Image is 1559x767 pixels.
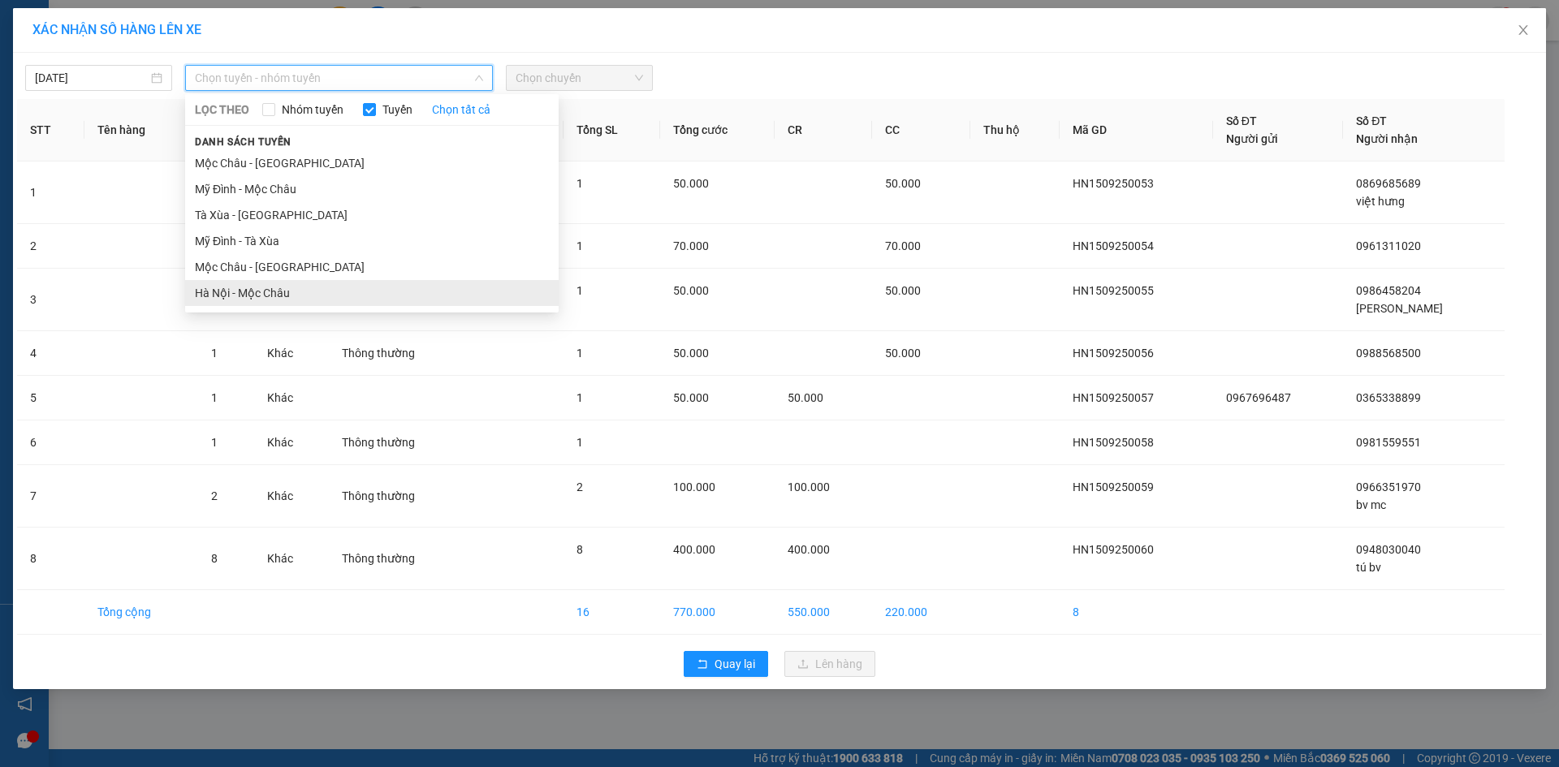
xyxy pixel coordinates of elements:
td: 550.000 [775,590,872,635]
span: Chọn chuyến [516,66,643,90]
span: 1 [211,347,218,360]
span: 100.000 [788,480,830,493]
span: 50.000 [673,177,709,190]
span: 50.000 [885,347,921,360]
li: Mỹ Đình - Mộc Châu [185,176,559,202]
span: Nhóm tuyến [275,101,350,118]
span: 50.000 [673,391,709,404]
span: Người nhận: [6,103,57,114]
td: Thông thường [329,528,471,590]
span: Người gửi [1226,132,1278,145]
span: HN1509250060 [1073,543,1154,556]
th: Tên hàng [84,99,198,162]
td: Thông thường [329,420,471,465]
span: Người nhận [1356,132,1418,145]
span: 50.000 [788,391,823,404]
span: Người gửi: [6,93,50,103]
span: 0981559551 [1356,436,1421,449]
span: 0948030040 [1356,543,1421,556]
li: Tà Xùa - [GEOGRAPHIC_DATA] [185,202,559,228]
td: Thông thường [329,331,471,376]
span: 1 [577,239,583,252]
span: 0943559551 [163,43,236,58]
span: 70.000 [885,239,921,252]
button: uploadLên hàng [784,651,875,677]
th: STT [17,99,84,162]
button: rollbackQuay lại [684,651,768,677]
td: Khác [254,465,329,528]
li: Hà Nội - Mộc Châu [185,280,559,306]
span: HAIVAN [40,9,95,26]
li: Mỹ Đình - Tà Xùa [185,228,559,254]
span: 50.000 [673,284,709,297]
td: Khác [254,420,329,465]
span: 1 [211,436,218,449]
td: 5 [17,376,84,420]
span: 400.000 [788,543,830,556]
td: 8 [17,528,84,590]
td: Khác [254,528,329,590]
span: 50.000 [673,347,709,360]
span: 2 [211,489,218,502]
span: 1 [577,177,583,190]
th: Thu hộ [970,99,1060,162]
td: 220.000 [872,590,970,635]
span: XUANTRANG [19,29,114,46]
span: 1 [577,347,583,360]
span: 50.000 [885,284,921,297]
td: Khác [254,376,329,420]
span: 0961311020 [1356,239,1421,252]
span: HN1509250058 [1073,436,1154,449]
span: 0967696487 [1226,391,1291,404]
td: Khác [254,331,329,376]
li: Mộc Châu - [GEOGRAPHIC_DATA] [185,254,559,280]
td: Tổng cộng [84,590,198,635]
span: close [1517,24,1530,37]
span: Tuyến [376,101,419,118]
td: 4 [17,331,84,376]
td: 6 [17,420,84,465]
span: 1 [577,284,583,297]
em: Logistics [41,50,93,65]
td: 770.000 [660,590,775,635]
span: Quay lại [715,655,755,673]
span: bv mc [1356,498,1386,511]
span: 70.000 [673,239,709,252]
span: HN1509250054 [1073,239,1154,252]
span: Số ĐT [1356,114,1387,127]
input: 15/09/2025 [35,69,148,87]
span: 50.000 [885,177,921,190]
span: 0988568500 [1356,347,1421,360]
span: 8 [211,552,218,565]
span: 0365338899 [1356,391,1421,404]
th: CR [775,99,872,162]
th: Mã GD [1060,99,1213,162]
span: XÁC NHẬN SỐ HÀNG LÊN XE [32,22,201,37]
span: Danh sách tuyến [185,135,301,149]
span: HN1509250056 [1073,347,1154,360]
span: 0981559551 [6,114,120,137]
td: 3 [17,269,84,331]
span: LỌC THEO [195,101,249,118]
span: [PERSON_NAME] [1356,302,1443,315]
th: Tổng cước [660,99,775,162]
td: 16 [564,590,660,635]
span: 0986458204 [1356,284,1421,297]
span: 1 [211,391,218,404]
span: 8 [577,543,583,556]
td: 7 [17,465,84,528]
span: tú bv [1356,561,1381,574]
span: 0966351970 [1356,480,1421,493]
th: CC [872,99,970,162]
span: rollback [697,658,708,671]
span: HN1509250053 [1073,177,1154,190]
td: 2 [17,224,84,269]
a: Chọn tất cả [432,101,490,118]
td: Thông thường [329,465,471,528]
span: 1 [577,391,583,404]
span: HN1509250059 [1073,480,1154,493]
td: 1 [17,162,84,224]
span: VP [GEOGRAPHIC_DATA] [131,16,236,41]
span: việt hưng [1356,195,1405,208]
span: Chọn tuyến - nhóm tuyến [195,66,483,90]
